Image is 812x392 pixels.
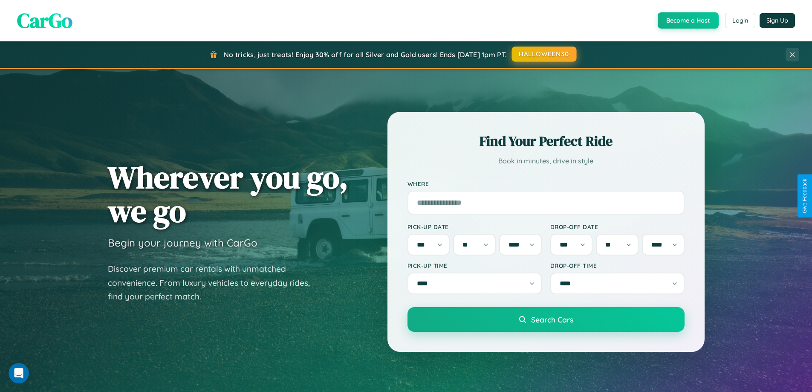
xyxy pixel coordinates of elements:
[531,315,573,324] span: Search Cars
[407,155,685,167] p: Book in minutes, drive in style
[802,179,808,213] div: Give Feedback
[108,236,257,249] h3: Begin your journey with CarGo
[512,46,577,62] button: HALLOWEEN30
[407,180,685,187] label: Where
[760,13,795,28] button: Sign Up
[224,50,507,59] span: No tricks, just treats! Enjoy 30% off for all Silver and Gold users! Ends [DATE] 1pm PT.
[407,223,542,230] label: Pick-up Date
[108,262,321,304] p: Discover premium car rentals with unmatched convenience. From luxury vehicles to everyday rides, ...
[550,223,685,230] label: Drop-off Date
[725,13,755,28] button: Login
[407,307,685,332] button: Search Cars
[108,160,348,228] h1: Wherever you go, we go
[407,262,542,269] label: Pick-up Time
[658,12,719,29] button: Become a Host
[407,132,685,151] h2: Find Your Perfect Ride
[550,262,685,269] label: Drop-off Time
[9,363,29,383] iframe: Intercom live chat
[17,6,72,35] span: CarGo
